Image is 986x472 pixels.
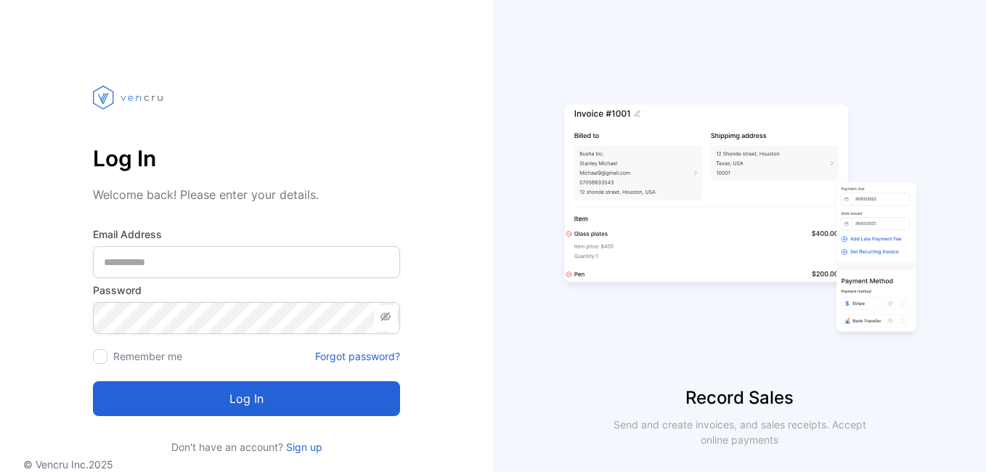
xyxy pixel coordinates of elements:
p: Send and create invoices, and sales receipts. Accept online payments [600,417,879,447]
p: Welcome back! Please enter your details. [93,186,400,203]
p: Record Sales [493,385,986,411]
a: Forgot password? [315,349,400,364]
label: Password [93,282,400,298]
label: Remember me [113,350,182,362]
button: Log in [93,381,400,416]
label: Email Address [93,227,400,242]
a: Sign up [283,441,322,453]
p: Don't have an account? [93,439,400,455]
p: Log In [93,141,400,176]
img: vencru logo [93,58,166,137]
img: slider image [558,58,921,385]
